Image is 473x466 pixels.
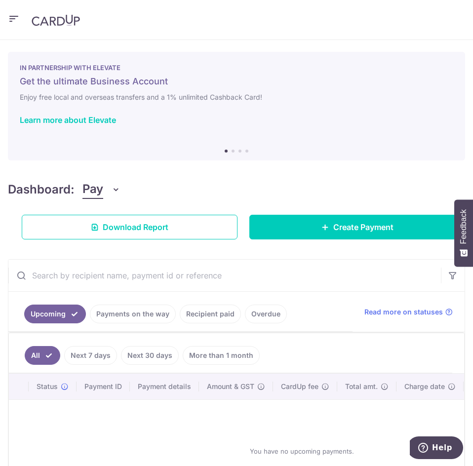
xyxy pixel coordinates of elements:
h6: Enjoy free local and overseas transfers and a 1% unlimited Cashback Card! [20,91,453,103]
span: Charge date [404,382,445,391]
input: Search by recipient name, payment id or reference [8,260,441,291]
h4: Dashboard: [8,181,75,198]
span: Create Payment [333,221,394,233]
th: Payment ID [77,374,130,399]
a: Overdue [245,305,287,323]
p: IN PARTNERSHIP WITH ELEVATE [20,64,453,72]
span: Amount & GST [207,382,254,391]
span: Total amt. [345,382,378,391]
a: Read more on statuses [364,307,453,317]
span: Read more on statuses [364,307,443,317]
a: Payments on the way [90,305,176,323]
span: Download Report [103,221,168,233]
button: Pay [82,180,120,199]
a: Learn more about Elevate [20,115,116,125]
span: Pay [82,180,103,199]
span: Feedback [459,209,468,244]
button: Feedback - Show survey [454,199,473,267]
h5: Get the ultimate Business Account [20,76,453,87]
a: Create Payment [249,215,465,239]
a: All [25,346,60,365]
iframe: Opens a widget where you can find more information [410,436,463,461]
span: CardUp fee [281,382,318,391]
th: Payment details [130,374,199,399]
a: Next 30 days [121,346,179,365]
a: Upcoming [24,305,86,323]
a: Next 7 days [64,346,117,365]
span: Status [37,382,58,391]
img: CardUp [32,14,80,26]
a: Download Report [22,215,237,239]
a: Recipient paid [180,305,241,323]
a: More than 1 month [183,346,260,365]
